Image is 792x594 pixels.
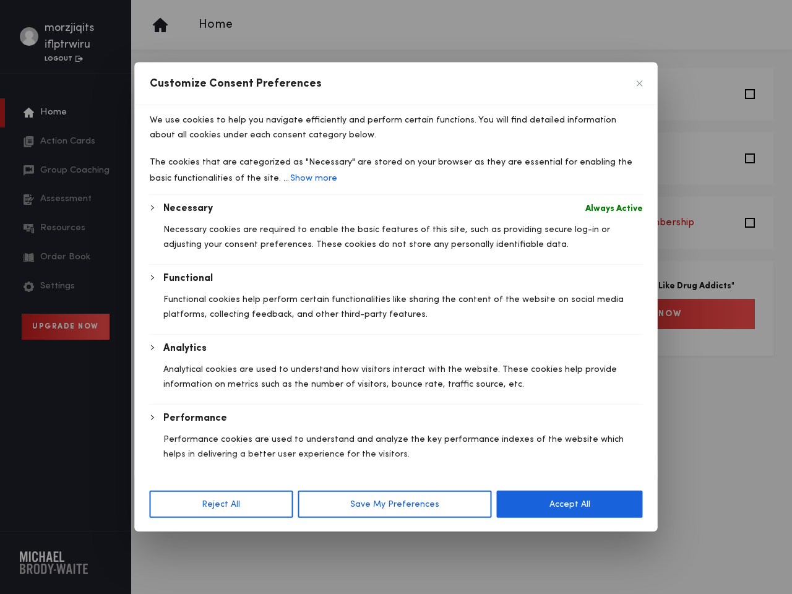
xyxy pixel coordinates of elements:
[163,201,213,216] button: Necessary
[585,201,643,216] span: Always Active
[163,411,227,426] button: Performance
[163,222,643,252] p: Necessary cookies are required to enable the basic features of this site, such as providing secur...
[150,491,293,518] button: Reject All
[637,80,643,87] button: [cky_preference_close_label]
[163,341,207,356] button: Analytics
[497,491,643,518] button: Accept All
[298,491,492,518] button: Save My Preferences
[163,432,643,462] p: Performance cookies are used to understand and analyze the key performance indexes of the website...
[637,80,643,87] img: Close
[150,155,643,187] p: The cookies that are categorized as "Necessary" are stored on your browser as they are essential ...
[135,62,658,532] div: Customise Consent Preferences
[163,292,643,322] p: Functional cookies help perform certain functionalities like sharing the content of the website o...
[150,76,322,91] span: Customize Consent Preferences
[289,170,338,187] button: Show more
[150,113,643,142] p: We use cookies to help you navigate efficiently and perform certain functions. You will find deta...
[163,362,643,392] p: Analytical cookies are used to understand how visitors interact with the website. These cookies h...
[163,271,213,286] button: Functional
